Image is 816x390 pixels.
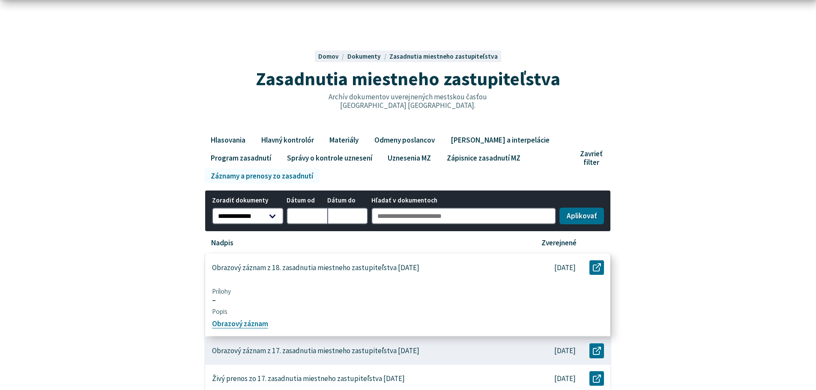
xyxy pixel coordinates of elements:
a: Záznamy a prenosy zo zasadnutí [204,169,319,183]
span: Domov [318,52,339,60]
span: Dokumenty [347,52,381,60]
a: Hlasovania [204,133,251,147]
span: Zasadnutia miestneho zastupiteľstva [256,67,560,90]
span: Prílohy [212,288,604,295]
p: Zverejnené [541,238,577,247]
a: Odmeny poslancov [368,133,441,147]
a: Obrazový záznam [212,319,268,329]
p: Archív dokumentov uverejnených mestskou časťou [GEOGRAPHIC_DATA] [GEOGRAPHIC_DATA]. [310,92,505,110]
select: Zoradiť dokumenty [212,208,284,225]
p: Nadpis [211,238,233,247]
p: Živý prenos zo 17. zasadnutia miestneho zastupiteľstva [DATE] [212,374,405,383]
a: Uznesenia MZ [382,151,437,165]
input: Hľadať v dokumentoch [371,208,556,225]
p: [DATE] [554,263,576,272]
a: Program zasadnutí [204,151,277,165]
span: Dátum od [287,197,327,204]
button: Zavrieť filter [574,149,612,167]
a: Zasadnutia miestneho zastupiteľstva [389,52,498,60]
span: Zoradiť dokumenty [212,197,284,204]
button: Aplikovať [559,208,604,225]
input: Dátum do [327,208,368,225]
span: Dátum do [327,197,368,204]
a: [PERSON_NAME] a interpelácie [444,133,556,147]
p: [DATE] [554,374,576,383]
a: Hlavný kontrolór [255,133,320,147]
p: [DATE] [554,346,576,355]
span: – [212,296,604,305]
input: Dátum od [287,208,327,225]
a: Materiály [323,133,365,147]
a: Domov [318,52,347,60]
a: Dokumenty [347,52,389,60]
span: Popis [212,308,604,316]
p: Obrazový záznam z 17. zasadnutia miestneho zastupiteľstva [DATE] [212,346,419,355]
span: Hľadať v dokumentoch [371,197,556,204]
p: Obrazový záznam z 18. zasadnutia miestneho zastupiteľstva [DATE] [212,263,419,272]
a: Správy o kontrole uznesení [281,151,378,165]
a: Zápisnice zasadnutí MZ [440,151,526,165]
span: Zavrieť filter [580,149,602,167]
